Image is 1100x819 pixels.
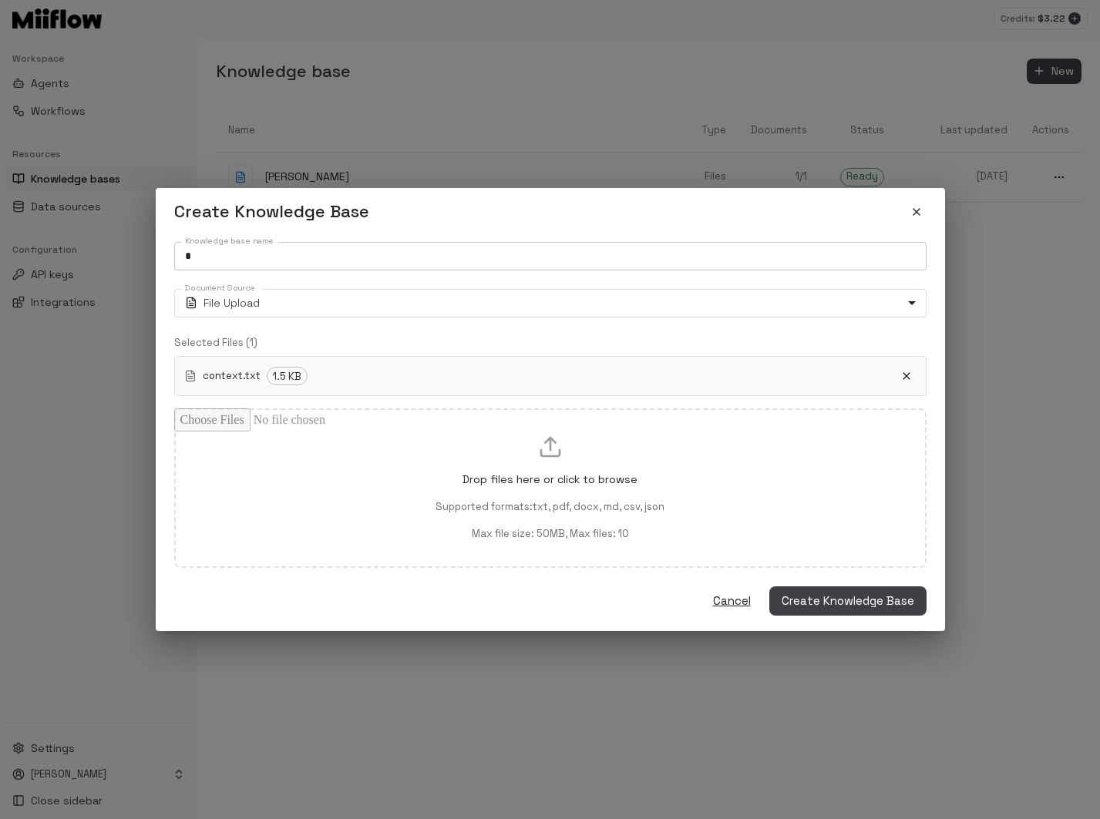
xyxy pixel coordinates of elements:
[174,408,927,567] label: Drop files here or click to browseSupported formats:txt, pdf, docx, md, csv, jsonMax file size: 5...
[463,472,637,488] p: Drop files here or click to browse
[185,282,255,294] label: Document Source
[472,527,629,542] p: Max file size: 50MB, Max files: 10
[707,586,757,616] button: Cancel
[907,202,927,222] button: close
[769,586,927,616] button: Create Knowledge Base
[203,369,261,384] p: context.txt
[436,500,664,515] p: Supported formats: txt, pdf, docx, md, csv, json
[204,295,260,310] span: File Upload
[174,336,927,351] p: Selected Files ( 1 )
[185,235,274,247] label: Knowledge base name
[267,369,307,384] span: 1.5 KB
[174,200,369,223] h5: Create Knowledge Base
